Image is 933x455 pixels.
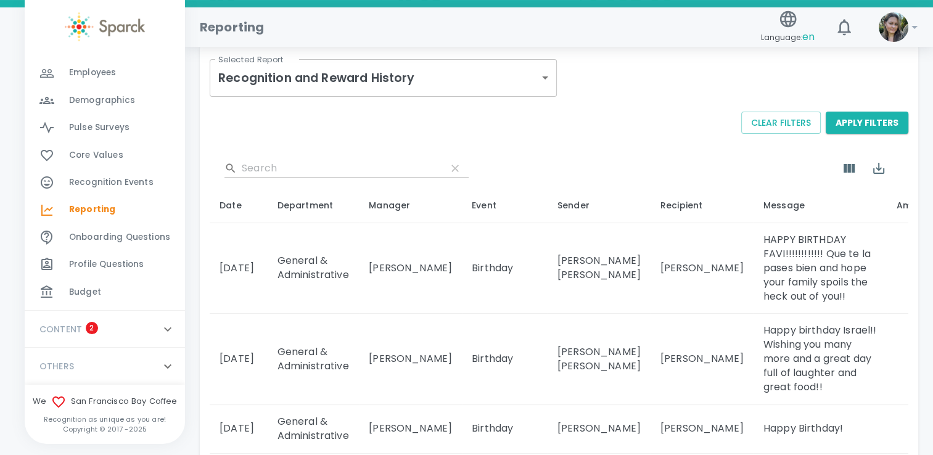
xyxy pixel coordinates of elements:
a: Recognition Events [25,169,185,196]
span: Profile Questions [69,258,144,271]
a: Demographics [25,87,185,114]
h1: Reporting [200,17,264,37]
a: Reporting [25,196,185,223]
a: Onboarding Questions [25,224,185,251]
a: Pulse Surveys [25,114,185,141]
button: Apply Filters [826,112,908,134]
span: Demographics [69,94,135,107]
td: Birthday [462,404,548,453]
div: Message [763,198,877,213]
a: Employees [25,59,185,86]
div: OTHERS [25,348,185,385]
td: [PERSON_NAME] [651,223,754,314]
img: Picture of Mackenzie [879,12,908,42]
p: CONTENT [39,323,82,335]
span: Core Values [69,149,123,162]
span: Pulse Surveys [69,121,129,134]
span: Employees [69,67,116,79]
label: Selected Report [218,54,284,65]
button: Export [864,154,894,183]
span: en [802,30,815,44]
span: Onboarding Questions [69,231,170,244]
span: Reporting [69,203,115,216]
div: Recipient [660,198,744,213]
div: Date [220,198,258,213]
td: [PERSON_NAME] [548,404,651,453]
p: OTHERS [39,360,74,372]
a: Core Values [25,142,185,169]
button: Show Columns [834,154,864,183]
td: [PERSON_NAME] [651,314,754,404]
span: 2 [86,322,98,334]
span: Language: [761,29,815,46]
a: Sparck logo [25,12,185,41]
div: Sender [557,198,641,213]
td: [PERSON_NAME] [PERSON_NAME] [548,314,651,404]
button: Language:en [756,6,820,49]
svg: Search [224,162,237,174]
div: Department [277,198,350,213]
td: HAPPY BIRTHDAY FAVI!!!!!!!!!!!! Que te la pases bien and hope your family spoils the heck out of ... [754,223,887,314]
td: Birthday [462,223,548,314]
td: [PERSON_NAME] [359,223,462,314]
td: [PERSON_NAME] [PERSON_NAME] [548,223,651,314]
td: General & Administrative [268,314,360,404]
img: Sparck logo [65,12,145,41]
td: General & Administrative [268,404,360,453]
input: Search [242,158,437,178]
a: Profile Questions [25,251,185,278]
div: Recognition and Reward History [210,59,557,97]
td: Happy Birthday! [754,404,887,453]
span: Budget [69,286,101,298]
div: Event [472,198,538,213]
span: We San Francisco Bay Coffee [25,395,185,409]
td: [PERSON_NAME] [359,314,462,404]
p: Copyright © 2017 - 2025 [25,424,185,434]
td: [DATE] [210,223,268,314]
td: Happy birthday Israel!! Wishing you many more and a great day full of laughter and great food!! [754,314,887,404]
span: Recognition Events [69,176,154,189]
div: MANAGEMENT [25,32,185,311]
div: Manager [369,198,452,213]
a: Budget [25,279,185,306]
td: General & Administrative [268,223,360,314]
td: [PERSON_NAME] [359,404,462,453]
div: CONTENT2 [25,311,185,348]
td: [DATE] [210,404,268,453]
p: Recognition as unique as you are! [25,414,185,424]
td: Birthday [462,314,548,404]
button: Clear Filters [741,112,821,134]
td: [PERSON_NAME] [651,404,754,453]
td: [DATE] [210,314,268,404]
